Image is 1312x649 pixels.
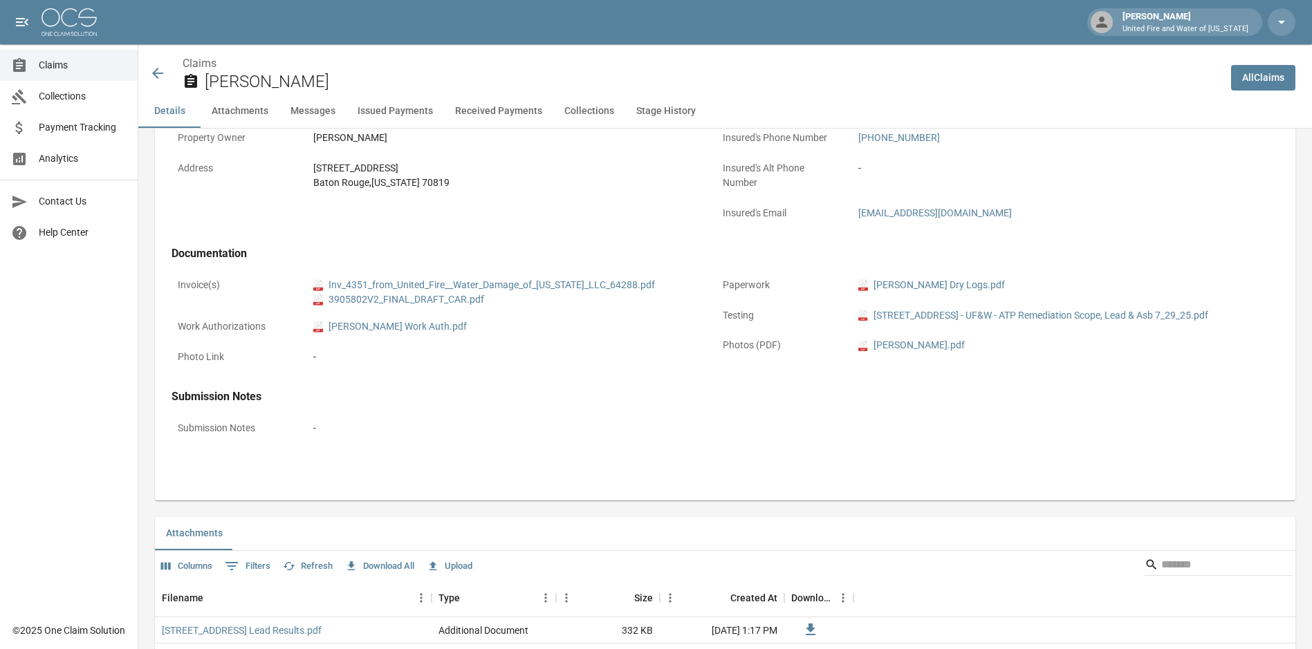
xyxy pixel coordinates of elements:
[39,151,127,166] span: Analytics
[183,57,216,70] a: Claims
[717,200,841,227] p: Insured's Email
[313,131,694,145] div: [PERSON_NAME]
[634,579,653,617] div: Size
[858,308,1208,323] a: pdf[STREET_ADDRESS] - UF&W - ATP Remediation Scope, Lead & Asb 7_29_25.pdf
[347,95,444,128] button: Issued Payments
[730,579,777,617] div: Created At
[717,155,841,196] p: Insured's Alt Phone Number
[172,313,296,340] p: Work Authorizations
[158,556,216,577] button: Select columns
[717,124,841,151] p: Insured's Phone Number
[39,58,127,73] span: Claims
[1117,10,1254,35] div: [PERSON_NAME]
[438,579,460,617] div: Type
[717,332,841,359] p: Photos (PDF)
[858,338,965,352] a: pdf[PERSON_NAME].pdf
[39,194,127,209] span: Contact Us
[313,319,467,334] a: pdf[PERSON_NAME] Work Auth.pdf
[833,587,853,608] button: Menu
[423,556,476,577] button: Upload
[172,415,296,442] p: Submission Notes
[201,95,279,128] button: Attachments
[342,556,418,577] button: Download All
[155,517,234,550] button: Attachments
[39,225,127,240] span: Help Center
[660,587,681,608] button: Menu
[8,8,36,36] button: open drawer
[858,278,1005,292] a: pdf[PERSON_NAME] Dry Logs.pdf
[155,579,432,617] div: Filename
[313,421,1239,435] div: -
[172,272,296,299] p: Invoice(s)
[172,155,296,182] p: Address
[432,579,556,617] div: Type
[162,579,203,617] div: Filename
[411,587,432,608] button: Menu
[172,124,296,151] p: Property Owner
[1231,65,1295,91] a: AllClaims
[625,95,707,128] button: Stage History
[279,556,336,577] button: Refresh
[12,623,125,637] div: © 2025 One Claim Solution
[155,517,1295,550] div: related-list tabs
[444,95,553,128] button: Received Payments
[858,132,940,143] a: [PHONE_NUMBER]
[313,161,694,176] div: [STREET_ADDRESS]
[438,623,528,637] div: Additional Document
[313,292,484,307] a: pdf3905802V2_FINAL_DRAFT_CAR.pdf
[660,579,784,617] div: Created At
[1122,23,1248,35] p: United Fire and Water of [US_STATE]
[41,8,97,36] img: ocs-logo-white-transparent.png
[172,247,1245,261] h4: Documentation
[172,390,1245,404] h4: Submission Notes
[39,89,127,104] span: Collections
[858,207,1012,218] a: [EMAIL_ADDRESS][DOMAIN_NAME]
[221,555,274,577] button: Show filters
[556,579,660,617] div: Size
[717,272,841,299] p: Paperwork
[313,278,655,292] a: pdfInv_4351_from_United_Fire__Water_Damage_of_[US_STATE]_LLC_64288.pdf
[39,120,127,135] span: Payment Tracking
[138,95,1312,128] div: anchor tabs
[556,617,660,643] div: 332 KB
[535,587,556,608] button: Menu
[313,350,694,364] div: -
[717,302,841,329] p: Testing
[553,95,625,128] button: Collections
[162,623,322,637] a: [STREET_ADDRESS] Lead Results.pdf
[556,587,577,608] button: Menu
[205,72,1220,92] h2: [PERSON_NAME]
[858,161,1239,176] div: -
[172,344,296,370] p: Photo Link
[1145,554,1293,579] div: Search
[183,55,1220,72] nav: breadcrumb
[791,579,833,617] div: Download
[313,176,694,190] div: Baton Rouge , [US_STATE] 70819
[660,617,784,643] div: [DATE] 1:17 PM
[279,95,347,128] button: Messages
[138,95,201,128] button: Details
[784,579,853,617] div: Download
